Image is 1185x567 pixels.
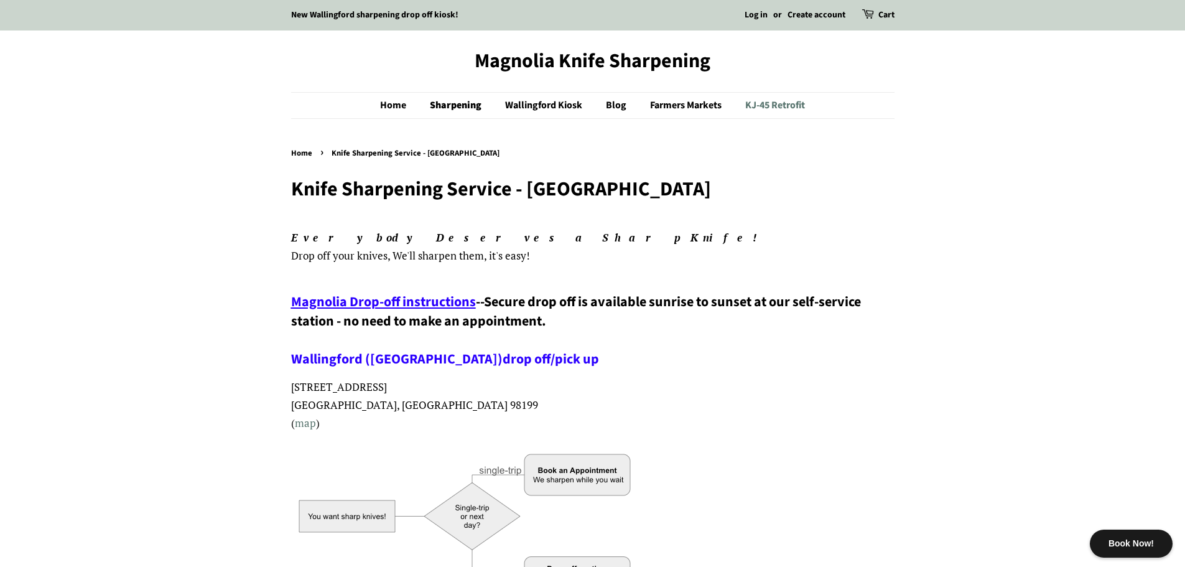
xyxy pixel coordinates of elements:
[320,144,327,160] span: ›
[1090,530,1173,558] div: Book Now!
[496,93,595,118] a: Wallingford Kiosk
[291,177,895,201] h1: Knife Sharpening Service - [GEOGRAPHIC_DATA]
[641,93,734,118] a: Farmers Markets
[291,230,768,245] em: Everybody Deserves a Sharp Knife!
[597,93,639,118] a: Blog
[291,380,538,430] span: [STREET_ADDRESS] [GEOGRAPHIC_DATA], [GEOGRAPHIC_DATA] 98199 ( )
[291,292,476,312] a: Magnolia Drop-off instructions
[291,148,315,159] a: Home
[503,349,599,369] a: drop off/pick up
[291,248,388,263] span: Drop off your knives
[476,292,484,312] span: --
[295,416,316,430] a: map
[332,148,503,159] span: Knife Sharpening Service - [GEOGRAPHIC_DATA]
[878,8,895,23] a: Cart
[291,229,895,265] p: , We'll sharpen them, it's easy!
[773,8,782,23] li: or
[736,93,805,118] a: KJ-45 Retrofit
[291,349,503,369] a: Wallingford ([GEOGRAPHIC_DATA])
[745,9,768,21] a: Log in
[380,93,419,118] a: Home
[291,292,861,369] span: Secure drop off is available sunrise to sunset at our self-service station - no need to make an a...
[421,93,494,118] a: Sharpening
[291,49,895,73] a: Magnolia Knife Sharpening
[291,9,458,21] a: New Wallingford sharpening drop off kiosk!
[788,9,845,21] a: Create account
[291,147,895,161] nav: breadcrumbs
